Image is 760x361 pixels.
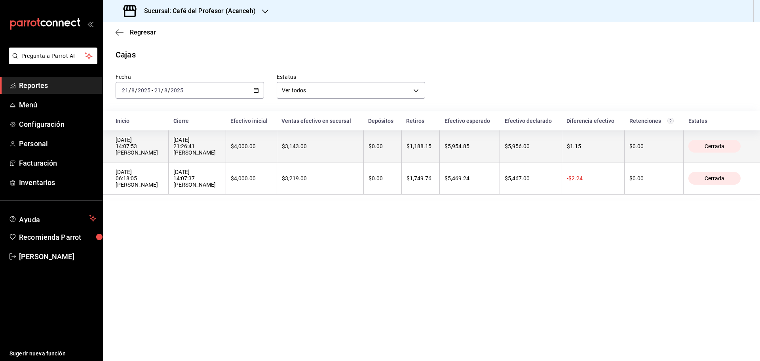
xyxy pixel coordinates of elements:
[168,87,170,94] span: /
[19,251,96,262] span: [PERSON_NAME]
[445,143,495,149] div: $5,954.85
[130,29,156,36] span: Regresar
[9,350,96,358] span: Sugerir nueva función
[277,74,425,80] label: Estatus
[505,143,557,149] div: $5,956.00
[19,232,96,243] span: Recomienda Parrot
[231,143,272,149] div: $4,000.00
[170,87,184,94] input: ----
[116,137,163,156] div: [DATE] 14:07:53 [PERSON_NAME]
[129,87,131,94] span: /
[281,118,359,124] div: Ventas efectivo en sucursal
[6,57,97,66] a: Pregunta a Parrot AI
[505,118,557,124] div: Efectivo declarado
[131,87,135,94] input: --
[629,143,678,149] div: $0.00
[138,6,256,16] h3: Sucursal: Café del Profesor (Acanceh)
[701,143,728,149] span: Cerrada
[282,143,359,149] div: $3,143.00
[445,175,495,181] div: $5,469.24
[161,87,163,94] span: /
[154,87,161,94] input: --
[567,143,620,149] div: $1.15
[629,175,678,181] div: $0.00
[407,143,435,149] div: $1,188.15
[173,169,220,188] div: [DATE] 14:07:37 [PERSON_NAME]
[21,52,85,60] span: Pregunta a Parrot AI
[173,137,220,156] div: [DATE] 21:26:41 [PERSON_NAME]
[116,49,136,61] div: Cajas
[152,87,153,94] span: -
[406,118,435,124] div: Retiros
[87,21,93,27] button: open_drawer_menu
[116,118,164,124] div: Inicio
[164,87,168,94] input: --
[19,138,96,149] span: Personal
[116,29,156,36] button: Regresar
[137,87,151,94] input: ----
[369,143,397,149] div: $0.00
[19,80,96,91] span: Reportes
[688,118,747,124] div: Estatus
[173,118,221,124] div: Cierre
[19,177,96,188] span: Inventarios
[282,175,359,181] div: $3,219.00
[135,87,137,94] span: /
[230,118,272,124] div: Efectivo inicial
[231,175,272,181] div: $4,000.00
[19,214,86,223] span: Ayuda
[368,118,397,124] div: Depósitos
[667,118,674,124] svg: Total de retenciones de propinas registradas
[407,175,435,181] div: $1,749.76
[19,119,96,130] span: Configuración
[19,158,96,168] span: Facturación
[505,175,557,181] div: $5,467.00
[277,82,425,99] div: Ver todos
[9,48,97,64] button: Pregunta a Parrot AI
[369,175,397,181] div: $0.00
[629,118,679,124] div: Retenciones
[116,169,163,188] div: [DATE] 06:18:05 [PERSON_NAME]
[445,118,495,124] div: Efectivo esperado
[19,99,96,110] span: Menú
[122,87,129,94] input: --
[701,175,728,181] span: Cerrada
[567,175,620,181] div: -$2.24
[566,118,620,124] div: Diferencia efectivo
[116,74,264,80] label: Fecha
